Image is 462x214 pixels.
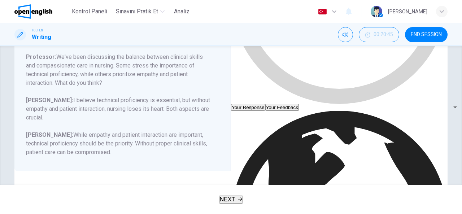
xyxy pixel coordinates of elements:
h6: We've been discussing the balance between clinical skills and compassionate care in nursing. Some... [26,53,210,87]
span: END SESSION [411,32,442,38]
span: Kontrol Paneli [72,7,107,16]
img: Profile picture [371,6,382,17]
b: [PERSON_NAME]: [26,131,73,138]
b: Professor: [26,53,56,60]
h6: I believe technical proficiency is essential, but without empathy and patient interaction, nursin... [26,96,210,122]
a: OpenEnglish logo [14,4,69,19]
b: [PERSON_NAME]: [26,97,73,104]
button: END SESSION [405,27,448,42]
span: Sınavını Pratik Et [116,7,158,16]
h1: Writing [32,33,51,42]
div: Hide [359,27,399,42]
span: 00:20:45 [374,32,393,38]
img: tr [318,9,327,14]
button: Kontrol Paneli [69,5,110,18]
button: Analiz [170,5,193,18]
button: Your Feedback [265,104,299,111]
div: Mute [338,27,353,42]
span: Analiz [174,7,189,16]
div: basic tabs example [231,104,448,111]
div: [PERSON_NAME] [388,7,427,16]
img: OpenEnglish logo [14,4,52,19]
button: Your Response [231,104,265,111]
button: 00:20:45 [359,27,399,42]
h6: While empathy and patient interaction are important, technical proficiency should be the priority... [26,131,210,157]
button: Sınavını Pratik Et [113,5,167,18]
button: NEXT [219,196,243,204]
span: TOEFL® [32,28,43,33]
span: NEXT [220,196,235,202]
